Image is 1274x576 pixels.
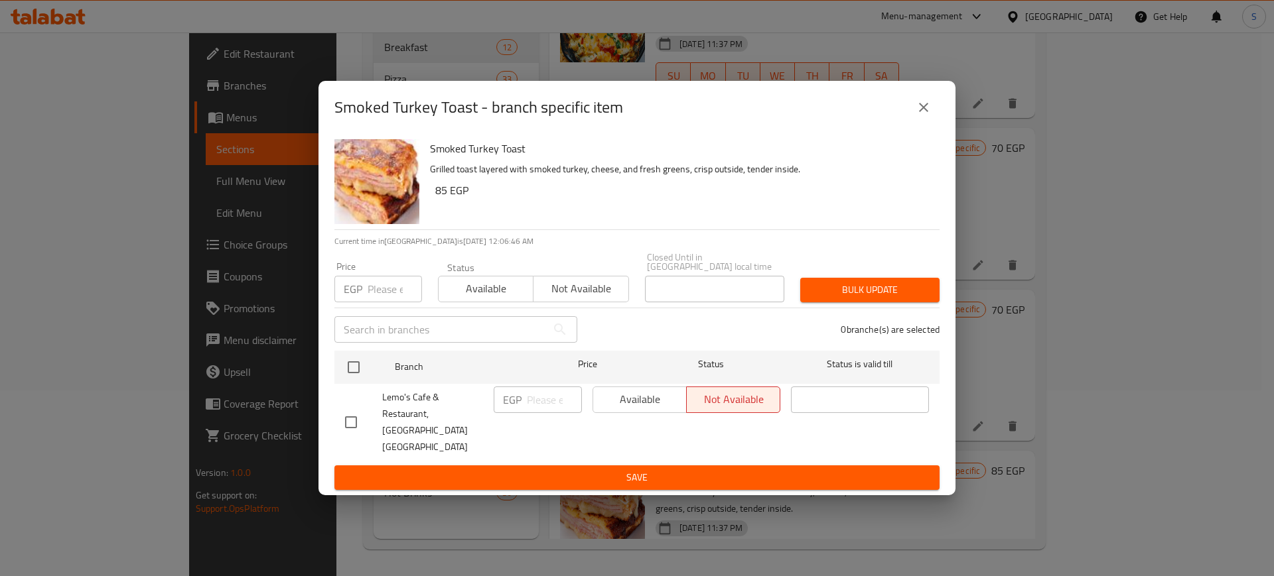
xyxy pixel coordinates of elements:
[811,282,929,298] span: Bulk update
[642,356,780,373] span: Status
[438,276,533,302] button: Available
[382,389,483,455] span: Lemo's Cafe & Restaurant, [GEOGRAPHIC_DATA] [GEOGRAPHIC_DATA]
[345,469,929,486] span: Save
[800,278,940,302] button: Bulk update
[334,316,547,343] input: Search in branches
[368,276,422,302] input: Please enter price
[344,281,362,297] p: EGP
[430,161,929,178] p: Grilled toast layered with smoked turkey, cheese, and fresh greens, crisp outside, tender inside.
[543,356,632,373] span: Price
[334,235,940,247] p: Current time in [GEOGRAPHIC_DATA] is [DATE] 12:06:46 AM
[395,359,533,375] span: Branch
[539,279,623,298] span: Not available
[334,465,940,490] button: Save
[527,386,582,413] input: Please enter price
[791,356,929,373] span: Status is valid till
[533,276,628,302] button: Not available
[503,392,522,408] p: EGP
[841,323,940,336] p: 0 branche(s) are selected
[435,181,929,200] h6: 85 EGP
[334,97,623,118] h2: Smoked Turkey Toast - branch specific item
[444,279,528,298] span: Available
[334,139,419,224] img: Smoked Turkey Toast
[908,91,940,123] button: close
[430,139,929,158] h6: Smoked Turkey Toast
